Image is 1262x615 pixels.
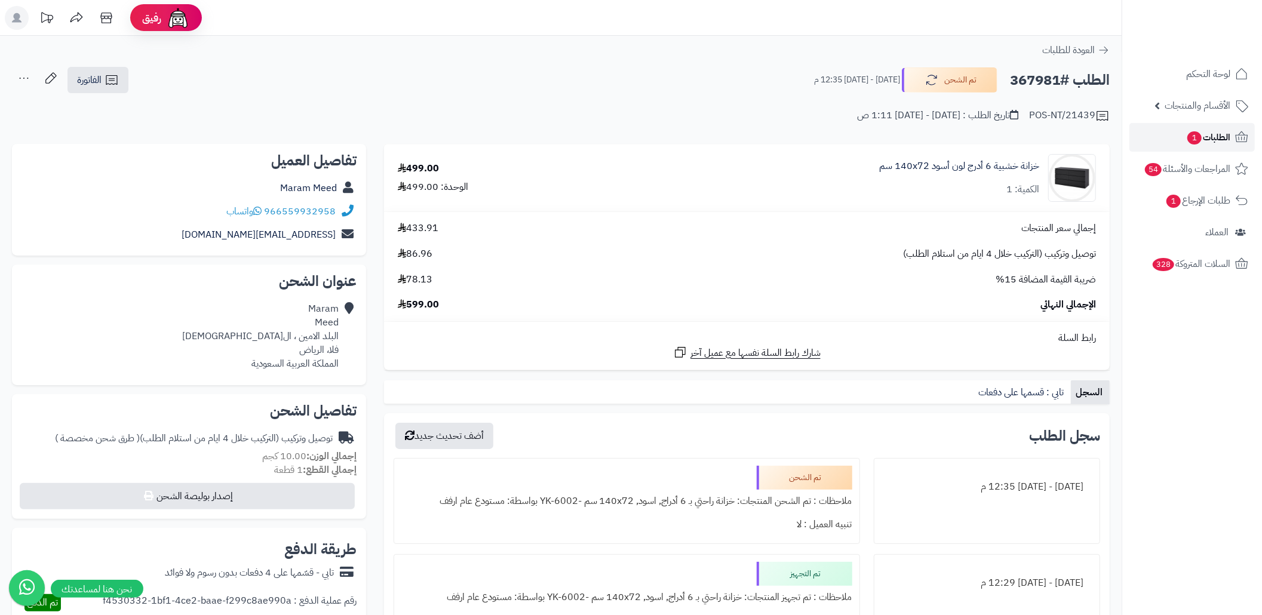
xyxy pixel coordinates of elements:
[306,449,357,463] strong: إجمالي الوزن:
[857,109,1018,122] div: تاريخ الطلب : [DATE] - [DATE] 1:11 ص
[20,483,355,509] button: إصدار بوليصة الشحن
[1010,68,1110,93] h2: الطلب #367981
[264,204,336,219] a: 966559932958
[1144,162,1163,177] span: 54
[182,302,339,370] div: Maram Meed البلد الامين ، ال[DEMOGRAPHIC_DATA] فلا، الرياض المملكة العربية السعودية
[1040,298,1096,312] span: الإجمالي النهائي
[1187,131,1202,145] span: 1
[389,331,1105,345] div: رابط السلة
[1186,129,1230,146] span: الطلبات
[398,180,468,194] div: الوحدة: 499.00
[1186,66,1230,82] span: لوحة التحكم
[274,463,357,477] small: 1 قطعة
[398,247,432,261] span: 86.96
[996,273,1096,287] span: ضريبة القيمة المضافة 15%
[22,274,357,288] h2: عنوان الشحن
[398,298,439,312] span: 599.00
[1152,256,1230,272] span: السلات المتروكة
[673,345,821,360] a: شارك رابط السلة نفسها مع عميل آخر
[1165,97,1230,114] span: الأقسام والمنتجات
[814,74,900,86] small: [DATE] - [DATE] 12:35 م
[401,586,852,609] div: ملاحظات : تم تجهيز المنتجات: خزانة راحتي بـ 6 أدراج, اسود, ‎140x72 سم‏ -YK-6002 بواسطة: مستودع عا...
[757,562,852,586] div: تم التجهيز
[1205,224,1229,241] span: العملاء
[882,571,1092,595] div: [DATE] - [DATE] 12:29 م
[1029,109,1110,123] div: POS-NT/21439
[55,431,140,445] span: ( طرق شحن مخصصة )
[1129,250,1255,278] a: السلات المتروكة328
[280,181,337,195] a: Maram Meed
[77,73,102,87] span: الفاتورة
[1165,192,1230,209] span: طلبات الإرجاع
[879,159,1039,173] a: خزانة خشبية 6 أدرج لون أسود 140x72 سم
[398,222,438,235] span: 433.91
[182,227,336,242] a: [EMAIL_ADDRESS][DOMAIN_NAME]
[1166,194,1181,208] span: 1
[1152,257,1175,272] span: 328
[1042,43,1095,57] span: العودة للطلبات
[1129,155,1255,183] a: المراجعات والأسئلة54
[166,6,190,30] img: ai-face.png
[22,404,357,418] h2: تفاصيل الشحن
[401,490,852,513] div: ملاحظات : تم الشحن المنتجات: خزانة راحتي بـ 6 أدراج, اسود, ‎140x72 سم‏ -YK-6002 بواسطة: مستودع عا...
[142,11,161,25] span: رفيق
[882,475,1092,499] div: [DATE] - [DATE] 12:35 م
[401,513,852,536] div: تنبيه العميل : لا
[902,67,997,93] button: تم الشحن
[974,380,1071,404] a: تابي : قسمها على دفعات
[1006,183,1039,196] div: الكمية: 1
[165,566,334,580] div: تابي - قسّمها على 4 دفعات بدون رسوم ولا فوائد
[32,6,62,33] a: تحديثات المنصة
[226,204,262,219] a: واتساب
[757,466,852,490] div: تم الشحن
[1071,380,1110,404] a: السجل
[398,273,432,287] span: 78.13
[55,432,333,445] div: توصيل وتركيب (التركيب خلال 4 ايام من استلام الطلب)
[22,153,357,168] h2: تفاصيل العميل
[690,346,821,360] span: شارك رابط السلة نفسها مع عميل آخر
[262,449,357,463] small: 10.00 كجم
[284,542,357,556] h2: طريقة الدفع
[67,67,128,93] a: الفاتورة
[1144,161,1230,177] span: المراجعات والأسئلة
[303,463,357,477] strong: إجمالي القطع:
[1042,43,1110,57] a: العودة للطلبات
[1129,123,1255,152] a: الطلبات1
[903,247,1096,261] span: توصيل وتركيب (التركيب خلال 4 ايام من استلام الطلب)
[1129,186,1255,215] a: طلبات الإرجاع1
[1129,60,1255,88] a: لوحة التحكم
[1049,154,1095,202] img: 1735224706-1-90x90.jpg
[103,594,357,611] div: رقم عملية الدفع : f4530332-1bf1-4ce2-baae-f299c8ae990a
[398,162,439,176] div: 499.00
[1129,218,1255,247] a: العملاء
[1029,429,1100,443] h3: سجل الطلب
[395,423,493,449] button: أضف تحديث جديد
[1181,9,1251,34] img: logo-2.png
[1021,222,1096,235] span: إجمالي سعر المنتجات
